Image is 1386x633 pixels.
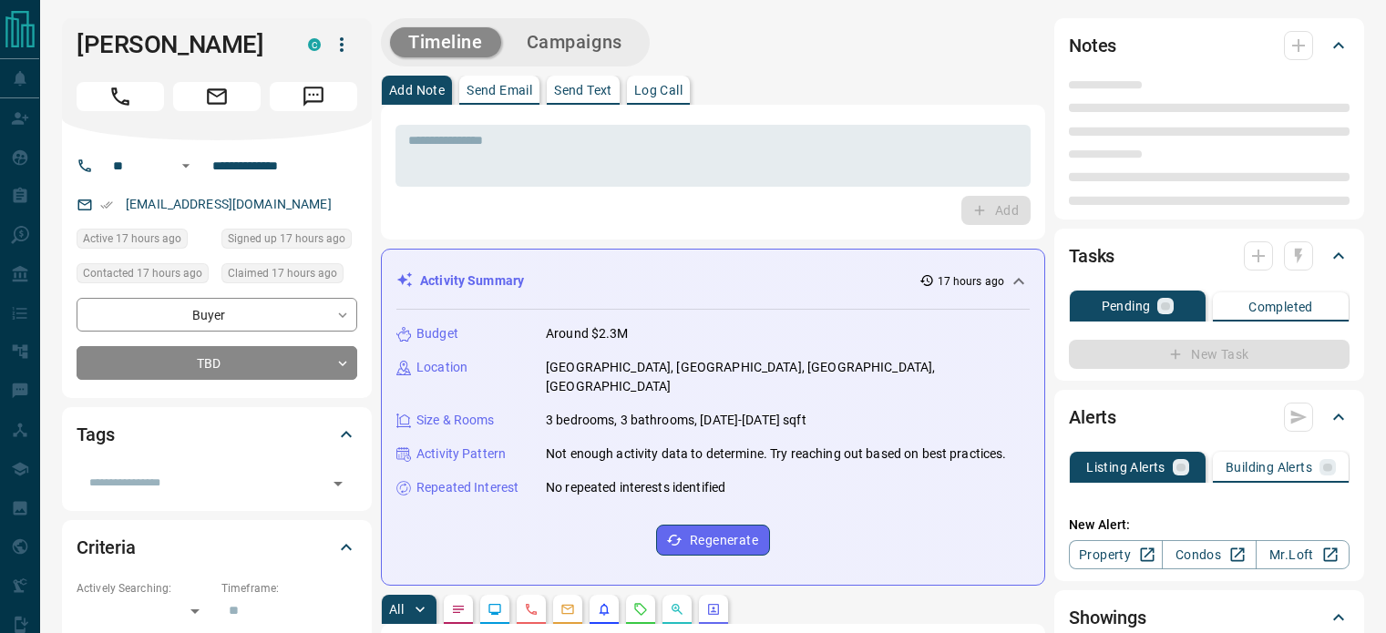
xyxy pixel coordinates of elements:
div: Fri Sep 12 2025 [221,229,357,254]
p: Completed [1248,301,1313,313]
div: condos.ca [308,38,321,51]
div: Fri Sep 12 2025 [221,263,357,289]
p: Pending [1102,300,1151,312]
svg: Notes [451,602,466,617]
a: Mr.Loft [1256,540,1350,569]
p: All [389,603,404,616]
p: Building Alerts [1226,461,1312,474]
div: Criteria [77,526,357,569]
button: Timeline [390,27,501,57]
div: Notes [1069,24,1350,67]
p: [GEOGRAPHIC_DATA], [GEOGRAPHIC_DATA], [GEOGRAPHIC_DATA], [GEOGRAPHIC_DATA] [546,358,1030,396]
svg: Agent Actions [706,602,721,617]
div: Buyer [77,298,357,332]
h2: Showings [1069,603,1146,632]
p: Location [416,358,467,377]
div: Activity Summary17 hours ago [396,264,1030,298]
span: Active 17 hours ago [83,230,181,248]
p: Activity Pattern [416,444,506,464]
p: Add Note [389,84,445,97]
button: Open [175,155,197,177]
span: Contacted 17 hours ago [83,264,202,282]
div: Tags [77,413,357,456]
h2: Criteria [77,533,136,562]
p: Timeframe: [221,580,357,597]
div: Alerts [1069,395,1350,439]
svg: Email Verified [100,199,113,211]
h2: Notes [1069,31,1116,60]
button: Open [325,471,351,496]
p: Log Call [634,84,683,97]
svg: Listing Alerts [597,602,611,617]
h2: Tasks [1069,241,1114,271]
button: Regenerate [656,525,770,556]
div: Fri Sep 12 2025 [77,263,212,289]
p: Size & Rooms [416,411,495,430]
span: Claimed 17 hours ago [228,264,337,282]
svg: Calls [524,602,539,617]
p: Send Text [554,84,612,97]
p: Budget [416,324,458,343]
p: Repeated Interest [416,478,518,497]
span: Message [270,82,357,111]
span: Signed up 17 hours ago [228,230,345,248]
span: Call [77,82,164,111]
p: Listing Alerts [1086,461,1165,474]
h1: [PERSON_NAME] [77,30,281,59]
a: Property [1069,540,1163,569]
span: Email [173,82,261,111]
svg: Opportunities [670,602,684,617]
div: Tasks [1069,234,1350,278]
svg: Emails [560,602,575,617]
a: Condos [1162,540,1256,569]
h2: Tags [77,420,114,449]
p: 17 hours ago [938,273,1004,290]
svg: Requests [633,602,648,617]
div: TBD [77,346,357,380]
button: Campaigns [508,27,641,57]
p: Actively Searching: [77,580,212,597]
svg: Lead Browsing Activity [488,602,502,617]
a: [EMAIL_ADDRESS][DOMAIN_NAME] [126,197,332,211]
p: No repeated interests identified [546,478,725,497]
h2: Alerts [1069,403,1116,432]
p: Around $2.3M [546,324,629,343]
div: Fri Sep 12 2025 [77,229,212,254]
p: Send Email [467,84,532,97]
p: New Alert: [1069,516,1350,535]
p: Activity Summary [420,271,524,291]
p: 3 bedrooms, 3 bathrooms, [DATE]-[DATE] sqft [546,411,806,430]
p: Not enough activity data to determine. Try reaching out based on best practices. [546,444,1007,464]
